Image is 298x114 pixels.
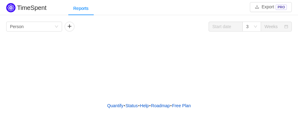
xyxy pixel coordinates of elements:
span: • [124,103,125,108]
a: Quantify [107,101,124,110]
i: icon: down [55,25,58,29]
input: Start date [209,22,243,32]
button: Free Plan [172,101,191,110]
a: Roadmap [151,101,170,110]
a: Help [140,101,149,110]
button: icon: plus [65,22,74,32]
div: Weeks [264,22,278,31]
div: 3 [246,22,249,31]
img: Quantify logo [6,3,16,12]
i: icon: calendar [284,25,288,29]
span: • [170,103,172,108]
div: Reports [68,2,93,15]
i: icon: down [254,25,257,29]
span: • [149,103,151,108]
h2: TimeSpent [17,4,47,11]
a: Status [125,101,138,110]
span: • [138,103,140,108]
button: icon: downloadExportPRO [250,2,292,12]
div: Person [10,22,24,31]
